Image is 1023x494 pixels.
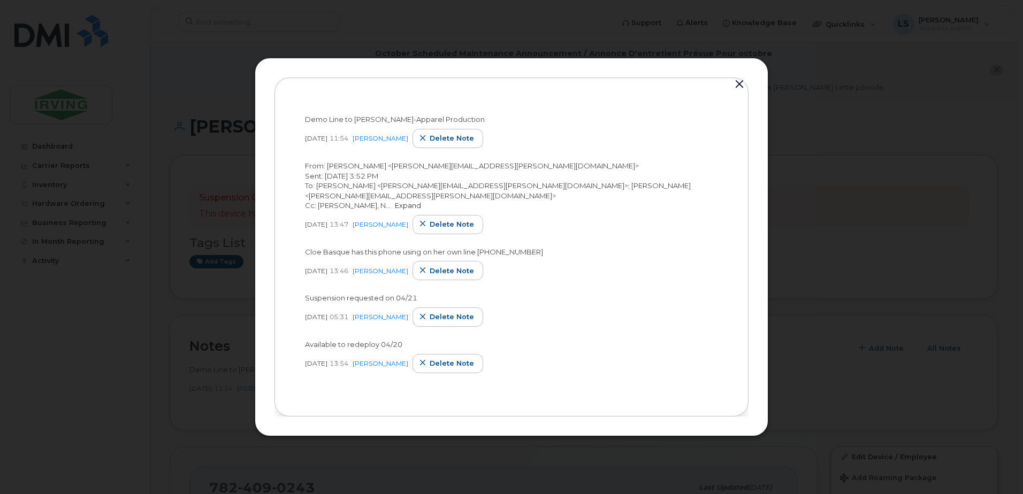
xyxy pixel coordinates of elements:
button: Delete note [413,215,483,234]
span: Delete note [430,133,474,143]
button: Delete note [413,354,483,373]
a: [PERSON_NAME] [353,359,408,367]
span: Available to redeploy 04/20 [305,340,402,349]
button: Delete note [413,307,483,327]
a: [PERSON_NAME] [353,134,408,142]
span: Suspension requested on 04/21 [305,294,417,302]
span: Delete note [430,219,474,229]
span: 13:46 [330,266,348,275]
span: [DATE] [305,359,327,368]
span: [DATE] [305,312,327,321]
span: [DATE] [305,266,327,275]
span: 05:31 [330,312,348,321]
a: [PERSON_NAME] [353,267,408,275]
span: [DATE] [305,220,327,229]
span: Demo Line to [PERSON_NAME]-Apparel Production [305,115,485,124]
a: Expand [395,201,421,210]
span: Delete note [430,312,474,322]
span: 13:47 [330,220,348,229]
span: Delete note [430,358,474,368]
span: Cloe Basque has this phone using on her own line [PHONE_NUMBER] [305,248,543,256]
a: [PERSON_NAME] [353,313,408,321]
a: [PERSON_NAME] [353,220,408,228]
span: 13:54 [330,359,348,368]
button: Delete note [413,261,483,280]
span: From: [PERSON_NAME] <[PERSON_NAME][EMAIL_ADDRESS][PERSON_NAME][DOMAIN_NAME]> Sent: [DATE] 3:52 PM... [305,161,691,210]
span: 11:54 [330,134,348,143]
span: Delete note [430,266,474,276]
button: Delete note [413,129,483,148]
span: [DATE] [305,134,327,143]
